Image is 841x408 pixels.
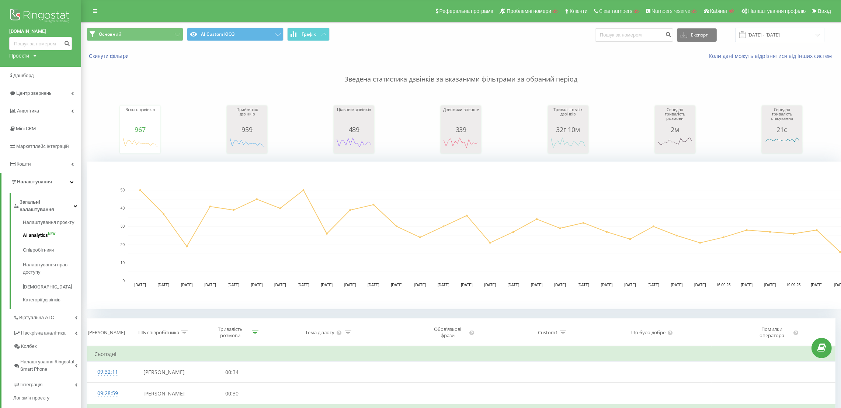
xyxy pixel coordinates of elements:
text: [DATE] [811,283,823,287]
div: 489 [336,126,372,133]
span: Наскрізна аналітика [21,329,66,337]
text: [DATE] [181,283,193,287]
text: [DATE] [321,283,333,287]
text: [DATE] [508,283,519,287]
span: Клієнти [570,8,588,14]
span: Маркетплейс інтеграцій [16,144,69,149]
text: [DATE] [624,283,636,287]
text: [DATE] [368,283,379,287]
text: [DATE] [531,283,543,287]
button: AI Custom КЮЗ [187,28,284,41]
span: Дашборд [13,73,34,78]
text: [DATE] [251,283,263,287]
text: [DATE] [461,283,473,287]
span: Інтеграція [20,381,42,388]
text: [DATE] [578,283,590,287]
div: Custom1 [538,329,558,336]
div: Тривалість усіх дзвінків [550,107,587,126]
svg: A chart. [657,133,694,155]
span: Графік [302,32,316,37]
a: AI analyticsNEW [23,228,81,243]
input: Пошук за номером [595,28,673,42]
svg: A chart. [764,133,800,155]
text: [DATE] [158,283,170,287]
text: [DATE] [648,283,660,287]
span: Категорії дзвінків [23,296,60,304]
svg: A chart. [122,133,159,155]
text: 40 [121,206,125,210]
text: [DATE] [274,283,286,287]
text: [DATE] [554,283,566,287]
button: Основний [87,28,183,41]
div: Середня тривалість очікування [764,107,800,126]
td: 00:34 [200,362,264,383]
svg: A chart. [442,133,479,155]
a: Співробітники [23,243,81,257]
text: [DATE] [694,283,706,287]
span: Центр звернень [16,90,52,96]
div: Тривалість розмови [211,326,250,339]
div: Середня тривалість розмови [657,107,694,126]
a: Налаштування Ringostat Smart Phone [13,353,81,376]
div: 2м [657,126,694,133]
span: Лог змін проєкту [13,394,49,402]
div: A chart. [229,133,265,155]
a: Налаштування проєкту [23,219,81,228]
a: Категорії дзвінків [23,294,81,304]
div: Помилки оператора [752,326,792,339]
div: 09:32:11 [94,365,121,379]
td: [PERSON_NAME] [128,362,200,383]
div: 21с [764,126,800,133]
div: [PERSON_NAME] [88,329,125,336]
svg: A chart. [550,133,587,155]
svg: A chart. [336,133,372,155]
text: 30 [121,225,125,229]
div: 09:28:59 [94,386,121,401]
text: [DATE] [484,283,496,287]
td: Сьогодні [87,347,835,362]
a: Інтеграція [13,376,81,391]
span: Налаштування профілю [748,8,806,14]
span: Основний [99,31,121,37]
span: Налаштування Ringostat Smart Phone [20,358,75,373]
a: Коли дані можуть відрізнятися вiд інших систем [709,52,835,59]
span: Віртуальна АТС [19,314,54,321]
div: Тема діалогу [305,329,334,336]
div: Проекти [9,52,29,59]
span: Кабінет [710,8,728,14]
text: 50 [121,188,125,192]
a: Колбек [13,340,81,353]
span: Налаштування [17,179,52,184]
span: Numbers reserve [651,8,690,14]
span: Mini CRM [16,126,36,131]
div: Цільових дзвінків [336,107,372,126]
text: 19.09.25 [786,283,801,287]
text: [DATE] [764,283,776,287]
a: [DOMAIN_NAME] [9,28,72,35]
text: [DATE] [741,283,753,287]
button: Експорт [677,28,717,42]
a: Віртуальна АТС [13,309,81,324]
span: AI analytics [23,232,48,239]
div: ПІБ співробітника [138,329,179,336]
span: Налаштування прав доступу [23,261,77,276]
div: 959 [229,126,265,133]
text: [DATE] [601,283,613,287]
a: Лог змін проєкту [13,391,81,405]
div: Що було добре [630,329,665,336]
span: Реферальна програма [439,8,494,14]
span: Кошти [17,161,31,167]
text: 10 [121,261,125,265]
td: 00:30 [200,383,264,405]
button: Скинути фільтри [87,53,132,59]
div: Прийнятих дзвінків [229,107,265,126]
span: Співробітники [23,246,54,254]
text: [DATE] [204,283,216,287]
td: [PERSON_NAME] [128,383,200,405]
